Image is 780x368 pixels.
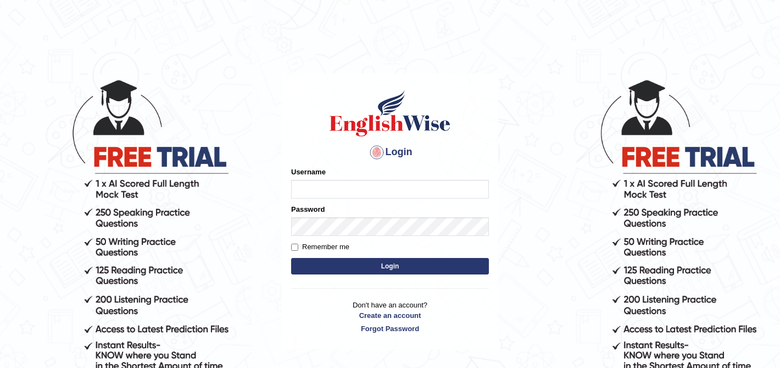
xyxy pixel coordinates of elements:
[291,241,349,252] label: Remember me
[291,167,326,177] label: Username
[291,144,489,161] h4: Login
[291,204,325,215] label: Password
[291,310,489,321] a: Create an account
[291,258,489,274] button: Login
[327,89,453,138] img: Logo of English Wise sign in for intelligent practice with AI
[291,323,489,334] a: Forgot Password
[291,300,489,334] p: Don't have an account?
[291,244,298,251] input: Remember me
